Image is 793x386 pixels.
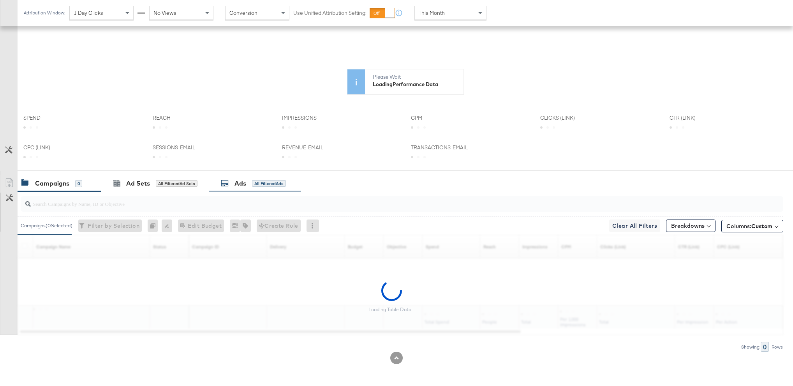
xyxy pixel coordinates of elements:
[612,221,657,231] span: Clear All Filters
[148,220,162,232] div: 0
[252,180,286,187] div: All Filtered Ads
[234,179,246,188] div: Ads
[751,223,772,230] span: Custom
[21,222,72,229] div: Campaigns ( 0 Selected)
[419,9,445,16] span: This Month
[771,344,783,350] div: Rows
[31,193,713,208] input: Search Campaigns by Name, ID or Objective
[75,180,82,187] div: 0
[74,9,103,16] span: 1 Day Clicks
[126,179,150,188] div: Ad Sets
[156,180,197,187] div: All Filtered Ad Sets
[609,220,660,232] button: Clear All Filters
[761,342,769,352] div: 0
[666,220,715,232] button: Breakdowns
[229,9,257,16] span: Conversion
[741,344,761,350] div: Showing:
[721,220,783,232] button: Columns:Custom
[293,9,367,17] label: Use Unified Attribution Setting:
[153,9,176,16] span: No Views
[726,222,772,230] span: Columns:
[368,306,415,313] div: Loading Table Data...
[35,179,69,188] div: Campaigns
[23,10,65,16] div: Attribution Window:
